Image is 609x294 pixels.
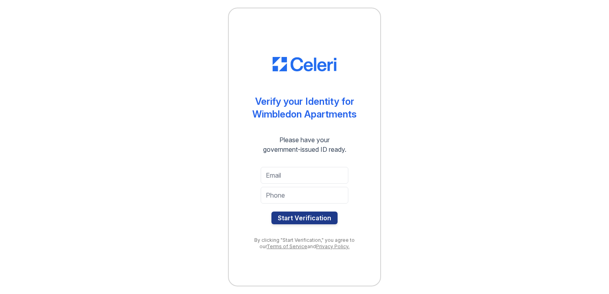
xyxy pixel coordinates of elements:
a: Privacy Policy. [316,243,350,249]
button: Start Verification [271,212,338,224]
input: Email [261,167,348,184]
input: Phone [261,187,348,204]
a: Terms of Service [267,243,307,249]
div: By clicking "Start Verification," you agree to our and [245,237,364,250]
div: Please have your government-issued ID ready. [249,135,361,154]
img: CE_Logo_Blue-a8612792a0a2168367f1c8372b55b34899dd931a85d93a1a3d3e32e68fde9ad4.png [273,57,336,71]
div: Verify your Identity for Wimbledon Apartments [252,95,357,121]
